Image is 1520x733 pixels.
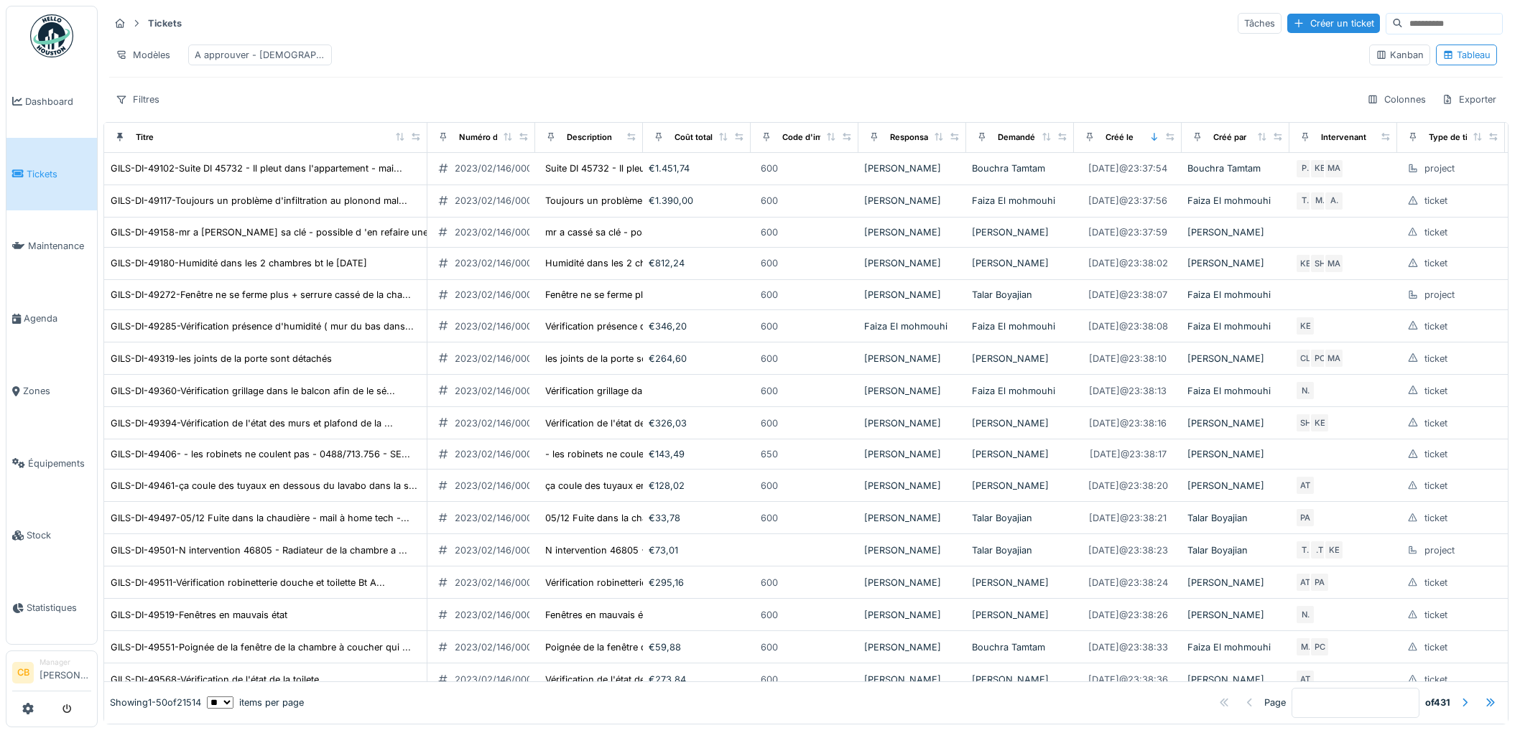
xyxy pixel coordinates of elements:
[972,511,1068,525] div: Talar Boyajian
[761,479,778,492] div: 600
[972,576,1068,589] div: [PERSON_NAME]
[1435,89,1503,110] div: Exporter
[1424,352,1447,365] div: ticket
[1324,159,1344,179] div: MA
[1187,673,1284,686] div: [PERSON_NAME]
[545,194,762,207] div: Toujours un problème d'infiltration au plonond ...
[1310,191,1330,211] div: M.
[761,576,778,589] div: 600
[1424,543,1455,557] div: project
[111,673,319,686] div: GILS-DI-49568-Vérification de l'état de la toilete
[27,601,91,615] span: Statistiques
[6,210,97,283] a: Maintenance
[111,479,417,492] div: GILS-DI-49461-ça coule des tuyaux en dessous du lavabo dans la s...
[1424,673,1447,686] div: ticket
[1429,131,1485,144] div: Type de ticket
[1088,194,1167,207] div: [DATE] @ 23:37:56
[110,696,201,709] div: Showing 1 - 50 of 21514
[1424,384,1447,398] div: ticket
[1324,191,1344,211] div: A.
[1424,162,1455,175] div: project
[455,162,544,175] div: 2023/02/146/00002
[455,416,544,430] div: 2023/02/146/00022
[649,673,745,686] div: €273,84
[864,447,960,461] div: [PERSON_NAME]
[111,288,411,302] div: GILS-DI-49272-Fenêtre ne se ferme plus + serrure cassé de la cha...
[972,288,1068,302] div: Talar Boyajian
[1424,447,1447,461] div: ticket
[1424,416,1447,430] div: ticket
[455,225,544,239] div: 2023/02/146/00005
[1088,576,1168,589] div: [DATE] @ 23:38:24
[6,138,97,210] a: Tickets
[972,194,1068,207] div: Faiza El mohmouhi
[1187,511,1284,525] div: Talar Boyajian
[1187,608,1284,622] div: [PERSON_NAME]
[1287,14,1380,33] div: Créer un ticket
[545,479,771,492] div: ça coule des tuyaux en dessous du lavabo dans l...
[649,256,745,270] div: €812,24
[111,384,395,398] div: GILS-DI-49360-Vérification grillage dans le balcon afin de le sé...
[1264,696,1286,709] div: Page
[1187,256,1284,270] div: [PERSON_NAME]
[649,640,745,654] div: €59,88
[1187,288,1284,302] div: Faiza El mohmouhi
[864,225,960,239] div: [PERSON_NAME]
[455,543,542,557] div: 2023/02/146/00031
[782,131,855,144] div: Code d'imputation
[1424,576,1447,589] div: ticket
[545,352,759,365] div: les joints de la porte sont détachés Demandeur...
[1295,380,1315,401] div: N.
[864,162,960,175] div: [PERSON_NAME]
[207,696,304,709] div: items per page
[1295,348,1315,368] div: CL
[6,355,97,427] a: Zones
[1090,447,1167,461] div: [DATE] @ 23:38:17
[1088,543,1168,557] div: [DATE] @ 23:38:23
[890,131,940,144] div: Responsable
[1295,413,1315,433] div: SH
[761,194,778,207] div: 600
[1088,319,1168,333] div: [DATE] @ 23:38:08
[459,131,527,144] div: Numéro de ticket
[1187,352,1284,365] div: [PERSON_NAME]
[1187,225,1284,239] div: [PERSON_NAME]
[1088,479,1168,492] div: [DATE] @ 23:38:20
[972,352,1068,365] div: [PERSON_NAME]
[649,319,745,333] div: €346,20
[545,288,760,302] div: Fenêtre ne se ferme plus + serrure cassé de la ...
[1088,162,1167,175] div: [DATE] @ 23:37:54
[972,479,1068,492] div: [PERSON_NAME]
[972,384,1068,398] div: Faiza El mohmouhi
[545,576,742,589] div: Vérification robinetterie douche et toilette B...
[111,608,287,622] div: GILS-DI-49519-Fenêtres en mauvais état
[455,288,542,302] div: 2023/02/146/00013
[1442,48,1491,62] div: Tableau
[864,673,960,686] div: [PERSON_NAME]
[864,608,960,622] div: [PERSON_NAME]
[1187,479,1284,492] div: [PERSON_NAME]
[649,447,745,461] div: €143,49
[761,640,778,654] div: 600
[972,162,1068,175] div: Bouchra Tamtam
[1310,348,1330,368] div: PC
[111,416,393,430] div: GILS-DI-49394-Vérification de l'état des murs et plafond de la ...
[455,447,544,461] div: 2023/02/146/00023
[40,657,91,668] div: Manager
[1106,131,1134,144] div: Créé le
[1324,348,1344,368] div: MA
[12,657,91,691] a: CB Manager[PERSON_NAME]
[1424,256,1447,270] div: ticket
[1295,316,1315,336] div: KE
[111,511,409,525] div: GILS-DI-49497-05/12 Fuite dans la chaudière - mail à home tech -...
[1376,48,1424,62] div: Kanban
[761,447,778,461] div: 650
[649,162,745,175] div: €1.451,74
[1424,511,1447,525] div: ticket
[1310,637,1330,657] div: PC
[142,17,187,30] strong: Tickets
[761,162,778,175] div: 600
[1088,640,1168,654] div: [DATE] @ 23:38:33
[27,167,91,181] span: Tickets
[761,319,778,333] div: 600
